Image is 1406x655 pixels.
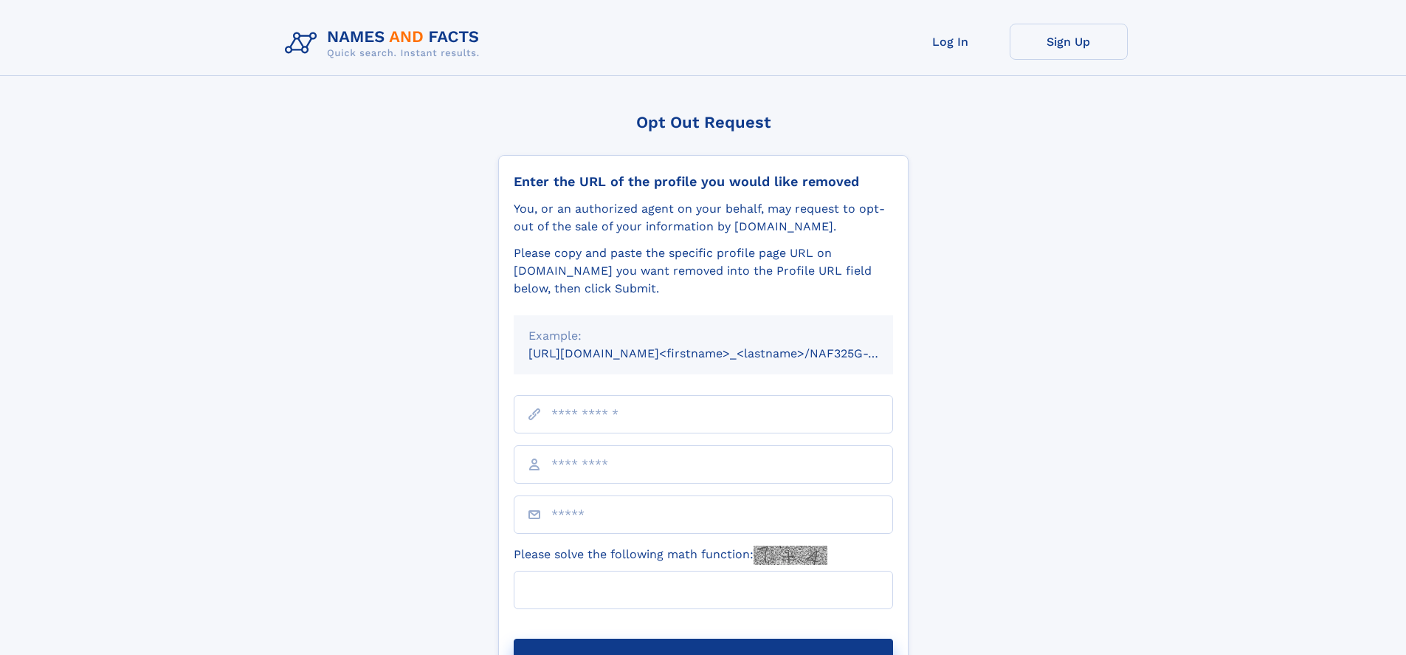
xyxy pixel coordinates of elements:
[514,546,827,565] label: Please solve the following math function:
[514,200,893,236] div: You, or an authorized agent on your behalf, may request to opt-out of the sale of your informatio...
[514,244,893,298] div: Please copy and paste the specific profile page URL on [DOMAIN_NAME] you want removed into the Pr...
[279,24,492,64] img: Logo Names and Facts
[498,113,909,131] div: Opt Out Request
[528,346,921,360] small: [URL][DOMAIN_NAME]<firstname>_<lastname>/NAF325G-xxxxxxxx
[514,174,893,190] div: Enter the URL of the profile you would like removed
[1010,24,1128,60] a: Sign Up
[528,327,878,345] div: Example:
[892,24,1010,60] a: Log In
